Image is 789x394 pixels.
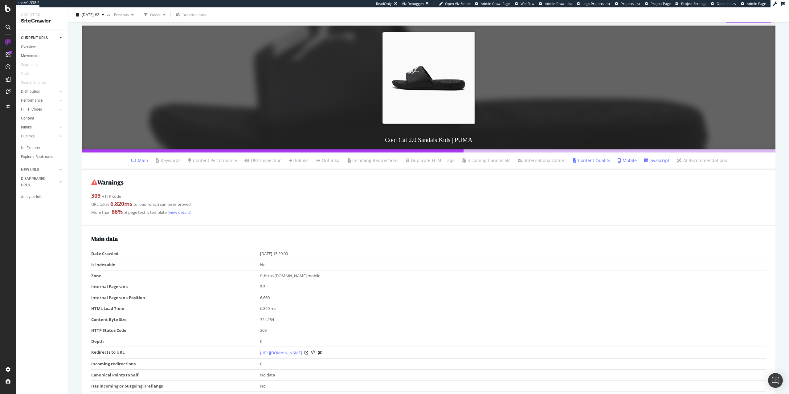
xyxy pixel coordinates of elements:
[91,325,260,336] td: HTTP Status Code
[21,44,64,50] a: Overview
[260,359,767,370] td: 0
[91,248,260,259] td: Date Crawled
[21,35,48,41] div: CURRENT URLS
[112,10,136,20] button: Previous
[651,1,671,6] span: Project Page
[91,208,766,216] div: More than of page text is template
[173,10,208,20] button: Breadcrumbs
[741,1,766,6] a: Admin Page
[318,349,322,356] a: AI Url Details
[91,359,260,370] td: Incoming redirections
[21,167,39,173] div: NEW URLS
[21,88,58,95] a: Distribution
[583,1,610,6] span: Logs Projects List
[91,179,766,186] h2: Warnings
[260,270,767,281] td: fr,https,[DOMAIN_NAME],mobile
[462,157,510,164] a: Incoming Canonicals
[91,200,766,208] div: URL takes to load, which can be improved
[621,1,640,6] span: Projects List
[21,62,38,68] div: Segments
[21,194,43,200] div: Analysis Info
[21,53,40,59] div: Movements
[311,351,315,355] button: View HTML Source
[346,157,399,164] a: Incoming Redirections
[21,18,63,25] div: SiteCrawler
[21,97,58,104] a: Performance
[82,12,99,17] span: 2025 Oct. 7th #2
[475,1,510,6] a: Admin Crawl Page
[150,12,161,17] div: Filters
[539,1,572,6] a: Admin Crawl List
[91,336,260,347] td: Depth
[188,157,237,164] a: Content Performance
[182,12,206,18] span: Breadcrumbs
[677,157,727,164] a: AI Recommendations
[21,115,64,122] a: Content
[439,1,470,6] a: Open Viz Editor
[21,154,64,160] a: Explorer Bookmarks
[260,259,767,270] td: No
[112,12,129,17] span: Previous
[91,192,766,200] div: HTTP code
[21,176,58,189] a: DISAPPEARED URLS
[515,1,534,6] a: Webflow
[21,53,64,59] a: Movements
[260,350,302,356] a: [URL][DOMAIN_NAME]
[73,10,107,20] button: [DATE] #2
[91,270,260,281] td: Zone
[260,248,767,259] td: [DATE] 15:20:00
[289,157,309,164] a: Inlinks
[156,157,181,164] a: Keywords
[406,157,454,164] a: Duplicate HTML Tags
[260,336,767,347] td: 0
[21,115,34,122] div: Content
[681,1,706,6] span: Project Settings
[21,167,58,173] a: NEW URLS
[141,10,168,20] button: Filters
[21,44,36,50] div: Overview
[618,157,637,164] a: Mobile
[445,1,470,6] span: Open Viz Editor
[91,314,260,325] td: Content Byte Size
[260,372,763,378] div: No data
[91,192,100,199] strong: 309
[768,373,783,388] div: Open Intercom Messenger
[260,303,767,314] td: 6,820 ms
[91,235,766,242] h2: Main data
[747,1,766,6] span: Admin Page
[91,281,260,292] td: Internal Pagerank
[21,97,43,104] div: Performance
[402,1,424,6] div: Viz Debugger:
[21,35,58,41] a: CURRENT URLS
[21,133,35,140] div: Outlinks
[577,1,610,6] a: Logs Projects List
[260,281,767,292] td: 5.5
[260,314,767,325] td: 324,234
[21,106,42,113] div: HTTP Codes
[21,154,54,160] div: Explorer Bookmarks
[91,347,260,359] td: Redirects to URL
[167,209,191,215] a: (view details)
[521,1,534,6] span: Webflow
[545,1,572,6] span: Admin Crawl List
[21,12,63,18] div: Analytics
[21,79,47,86] div: Search Engines
[316,157,339,164] a: Outlinks
[21,145,40,151] div: Url Explorer
[573,157,610,164] a: Content Quality
[91,303,260,314] td: HTML Load Time
[675,1,706,6] a: Project Settings
[21,71,30,77] div: Visits
[21,71,36,77] a: Visits
[260,380,767,392] td: No
[244,157,282,164] a: URL Inspection
[481,1,510,6] span: Admin Crawl Page
[21,176,52,189] div: DISAPPEARED URLS
[376,1,393,6] div: ReadOnly:
[21,62,44,68] a: Segments
[21,106,58,113] a: HTTP Codes
[21,124,32,131] div: Inlinks
[21,133,58,140] a: Outlinks
[91,259,260,270] td: Is Indexable
[717,1,736,6] span: Open in dev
